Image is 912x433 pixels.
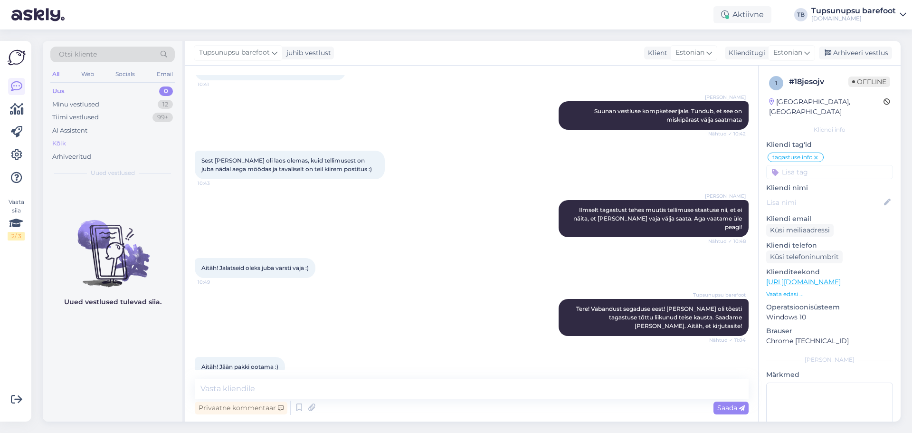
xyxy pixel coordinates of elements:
[773,48,802,58] span: Estonian
[767,197,882,208] input: Lisa nimi
[766,241,893,250] p: Kliendi telefon
[114,68,137,80] div: Socials
[708,130,746,137] span: Nähtud ✓ 10:42
[769,97,883,117] div: [GEOGRAPHIC_DATA], [GEOGRAPHIC_DATA]
[766,278,841,286] a: [URL][DOMAIN_NAME]
[675,48,704,58] span: Estonian
[717,404,745,412] span: Saada
[59,49,97,59] span: Otsi kliente
[705,192,746,200] span: [PERSON_NAME]
[708,238,746,245] span: Nähtud ✓ 10:48
[576,305,743,329] span: Tere! Vabandust segaduse eest! [PERSON_NAME] oli tõesti tagastuse tõttu liikunud teise kausta. Sa...
[152,113,173,122] div: 99+
[766,165,893,179] input: Lisa tag
[159,87,173,96] div: 0
[766,290,893,298] p: Vaata edasi ...
[811,7,906,22] a: Tupsunupsu barefoot[DOMAIN_NAME]
[198,180,233,187] span: 10:43
[811,15,896,22] div: [DOMAIN_NAME]
[766,214,893,224] p: Kliendi email
[766,312,893,322] p: Windows 10
[198,279,233,286] span: 10:49
[91,169,135,177] span: Uued vestlused
[201,264,309,271] span: Aitäh! Jalatseid oleks juba varsti vaja :)
[199,48,270,58] span: Tupsunupsu barefoot
[594,107,743,123] span: Suunan vestluse kompketeerijale. Tundub, et see on miskipärast välja saatmata
[766,125,893,134] div: Kliendi info
[52,100,99,109] div: Minu vestlused
[64,297,161,307] p: Uued vestlused tulevad siia.
[283,48,331,58] div: juhib vestlust
[79,68,96,80] div: Web
[709,337,746,344] span: Nähtud ✓ 11:04
[766,326,893,336] p: Brauser
[766,267,893,277] p: Klienditeekond
[195,402,287,414] div: Privaatne kommentaar
[573,206,743,231] span: Ilmselt tagastust tehes muutis tellimuse staatuse nii, et ei näita, et [PERSON_NAME] vaja välja s...
[155,68,175,80] div: Email
[201,157,372,173] span: Sest [PERSON_NAME] oli laos olemas, kuid tellimusest on juba nädal aega möödas ja tavaliselt on t...
[705,94,746,101] span: [PERSON_NAME]
[158,100,173,109] div: 12
[848,77,890,87] span: Offline
[766,140,893,150] p: Kliendi tag'id
[43,203,182,289] img: No chats
[766,336,893,346] p: Chrome [TECHNICAL_ID]
[725,48,765,58] div: Klienditugi
[693,291,746,298] span: Tupsunupsu barefoot
[775,79,777,87] span: 1
[713,6,771,23] div: Aktiivne
[50,68,61,80] div: All
[52,152,91,162] div: Arhiveeritud
[52,139,66,148] div: Kõik
[794,8,807,21] div: TB
[766,183,893,193] p: Kliendi nimi
[766,250,843,263] div: Küsi telefoninumbrit
[789,76,848,87] div: # 18jesojv
[819,47,892,59] div: Arhiveeri vestlus
[811,7,896,15] div: Tupsunupsu barefoot
[766,224,834,237] div: Küsi meiliaadressi
[8,198,25,241] div: Vaata siia
[644,48,667,58] div: Klient
[8,232,25,241] div: 2 / 3
[52,113,99,122] div: Tiimi vestlused
[201,363,278,370] span: Aitäh! Jään pakki ootama :)
[766,302,893,312] p: Operatsioonisüsteem
[772,154,813,160] span: tagastuse info
[198,81,233,88] span: 10:41
[766,356,893,364] div: [PERSON_NAME]
[52,126,87,135] div: AI Assistent
[8,48,26,67] img: Askly Logo
[52,87,65,96] div: Uus
[766,370,893,380] p: Märkmed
